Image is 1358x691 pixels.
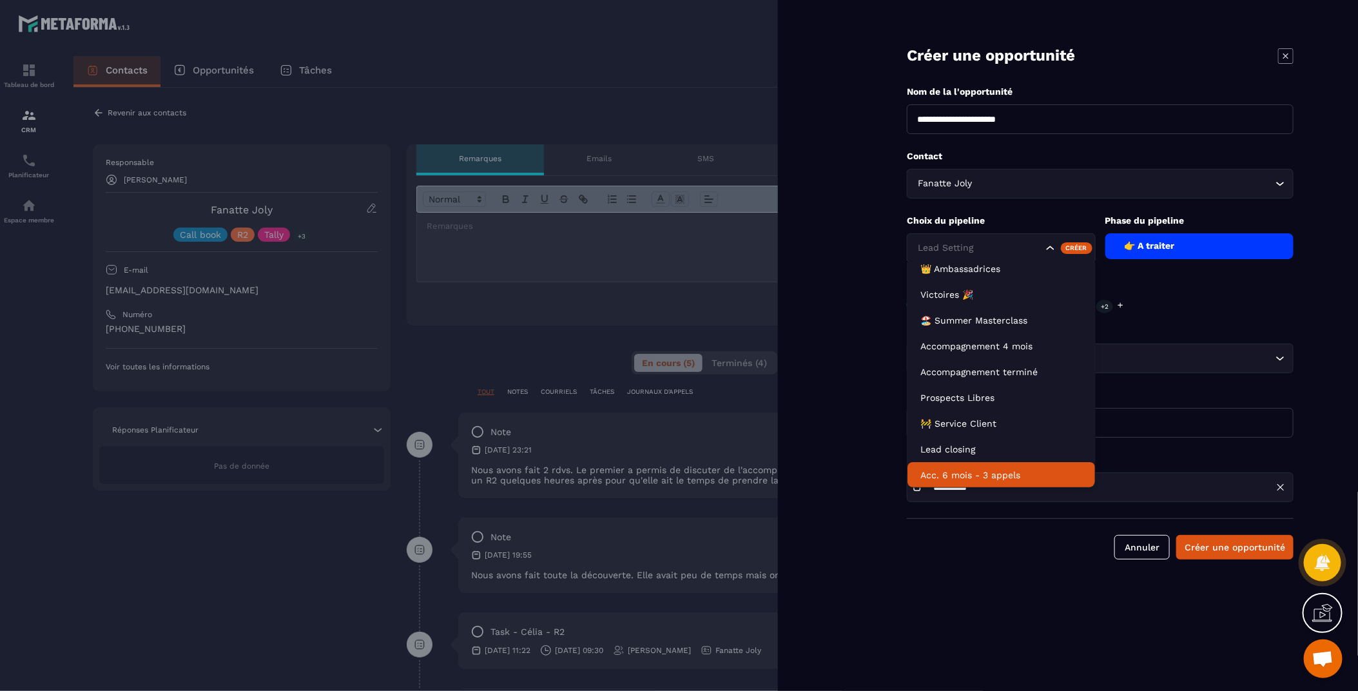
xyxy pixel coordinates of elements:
p: Créer une opportunité [907,45,1075,66]
p: Lead closing [920,443,1082,456]
p: Acc. 6 mois - 3 appels [920,469,1082,482]
p: Nom de la l'opportunité [907,86,1294,98]
div: Search for option [907,344,1294,373]
button: Créer une opportunité [1176,535,1294,560]
p: Date de fermeture [907,454,1294,466]
p: Prospects Libres [920,391,1082,404]
p: 🏖️ Summer Masterclass [920,314,1082,327]
button: Annuler [1114,535,1170,560]
div: Search for option [907,233,1096,263]
p: Victoires 🎉 [920,288,1082,301]
div: Search for option [907,169,1294,199]
p: Phase du pipeline [1105,215,1294,227]
div: Créer [1061,242,1092,254]
input: Search for option [915,241,1043,255]
p: 👑 Ambassadrices [920,262,1082,275]
p: Montant [907,389,1294,402]
p: +2 [1096,300,1113,313]
p: Produit [907,325,1294,337]
div: Ouvrir le chat [1304,639,1343,678]
input: Search for option [975,177,1272,191]
p: Contact [907,150,1294,162]
p: Choix du pipeline [907,215,1096,227]
p: Choix Étiquette [907,279,1294,291]
p: Accompagnement terminé [920,365,1082,378]
p: Accompagnement 4 mois [920,340,1082,353]
span: Fanatte Joly [915,177,975,191]
p: 🚧 Service Client [920,417,1082,430]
